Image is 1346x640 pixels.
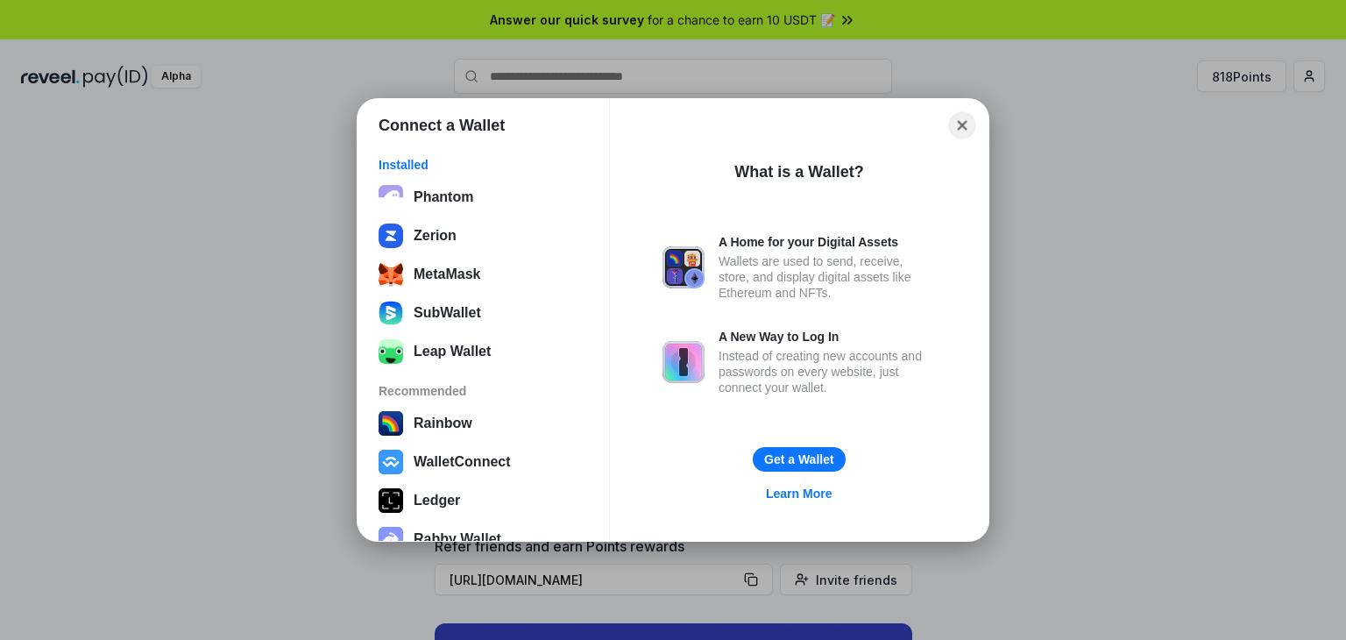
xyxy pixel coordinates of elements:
[719,329,936,345] div: A New Way to Log In
[662,341,705,383] img: svg+xml,%3Csvg%20xmlns%3D%22http%3A%2F%2Fwww.w3.org%2F2000%2Fsvg%22%20fill%3D%22none%22%20viewBox...
[373,483,593,518] button: Ledger
[373,522,593,557] button: Rabby Wallet
[414,493,460,508] div: Ledger
[414,189,473,205] div: Phantom
[373,334,593,369] button: Leap Wallet
[379,157,588,173] div: Installed
[719,234,936,250] div: A Home for your Digital Assets
[719,348,936,395] div: Instead of creating new accounts and passwords on every website, just connect your wallet.
[414,416,472,431] div: Rainbow
[379,527,403,551] img: svg+xml,%3Csvg%20xmlns%3D%22http%3A%2F%2Fwww.w3.org%2F2000%2Fsvg%22%20fill%3D%22none%22%20viewBox...
[379,262,403,287] img: svg+xml;base64,PHN2ZyB3aWR0aD0iMzUiIGhlaWdodD0iMzQiIHZpZXdCb3g9IjAgMCAzNSAzNCIgZmlsbD0ibm9uZSIgeG...
[373,406,593,441] button: Rainbow
[766,486,832,501] div: Learn More
[373,180,593,215] button: Phantom
[379,339,403,364] img: z+3L+1FxxXUeUMECPaK8gprIwhdlxV+hQdAXuUyJwW6xfJRlUUBFGbLJkqNlJgXjn6ghaAaYmDimBFRMSIqKAGPGvqu25lMm1...
[734,161,863,182] div: What is a Wallet?
[379,224,403,248] img: svg+xml,%3Csvg%20xmlns%3D%22http%3A%2F%2Fwww.w3.org%2F2000%2Fsvg%22%20width%3D%22512%22%20height%...
[373,257,593,292] button: MetaMask
[414,305,481,321] div: SubWallet
[379,383,588,399] div: Recommended
[414,344,491,359] div: Leap Wallet
[662,246,705,288] img: svg+xml,%3Csvg%20xmlns%3D%22http%3A%2F%2Fwww.w3.org%2F2000%2Fsvg%22%20fill%3D%22none%22%20viewBox...
[373,218,593,253] button: Zerion
[755,482,842,505] a: Learn More
[414,228,457,244] div: Zerion
[379,115,505,136] h1: Connect a Wallet
[373,295,593,331] button: SubWallet
[379,488,403,513] img: svg+xml,%3Csvg%20xmlns%3D%22http%3A%2F%2Fwww.w3.org%2F2000%2Fsvg%22%20width%3D%2228%22%20height%3...
[414,454,511,470] div: WalletConnect
[373,444,593,480] button: WalletConnect
[949,112,976,139] button: Close
[379,185,403,210] img: epq2vO3P5aLWl15yRS7Q49p1fHTx2Sgh99jU3kfXv7cnPATIVQHAx5oQs66JWv3SWEjHOsb3kKgmE5WNBxBId7C8gm8wEgOvz...
[379,411,403,436] img: svg+xml,%3Csvg%20width%3D%22120%22%20height%3D%22120%22%20viewBox%3D%220%200%20120%20120%22%20fil...
[753,447,846,472] button: Get a Wallet
[379,301,403,325] img: svg+xml;base64,PHN2ZyB3aWR0aD0iMTYwIiBoZWlnaHQ9IjE2MCIgZmlsbD0ibm9uZSIgeG1sbnM9Imh0dHA6Ly93d3cudz...
[414,531,501,547] div: Rabby Wallet
[719,253,936,301] div: Wallets are used to send, receive, store, and display digital assets like Ethereum and NFTs.
[379,450,403,474] img: svg+xml,%3Csvg%20width%3D%2228%22%20height%3D%2228%22%20viewBox%3D%220%200%2028%2028%22%20fill%3D...
[414,267,480,282] div: MetaMask
[764,452,834,467] div: Get a Wallet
